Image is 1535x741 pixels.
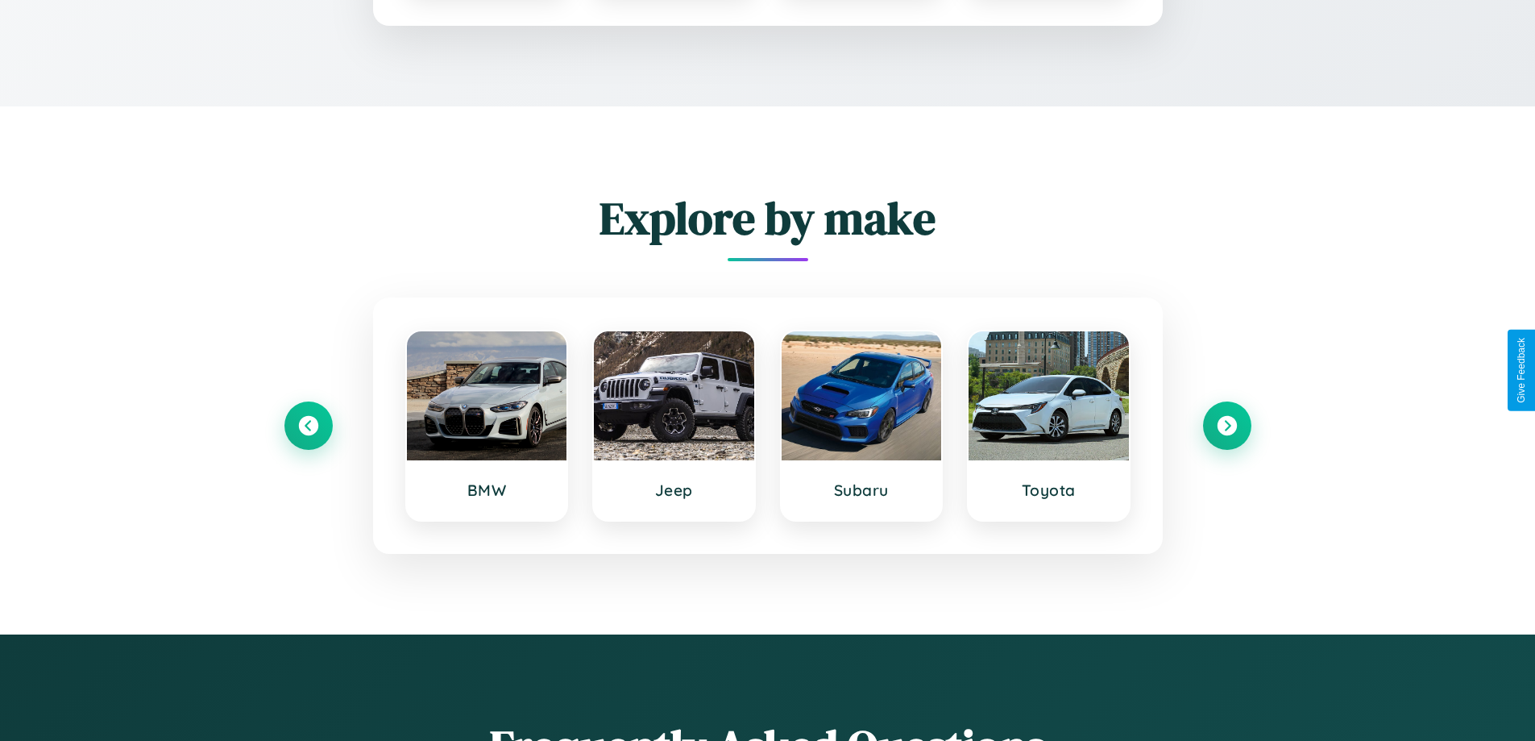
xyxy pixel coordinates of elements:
[1516,338,1527,403] div: Give Feedback
[610,481,738,500] h3: Jeep
[798,481,926,500] h3: Subaru
[985,481,1113,500] h3: Toyota
[423,481,551,500] h3: BMW
[284,187,1251,249] h2: Explore by make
